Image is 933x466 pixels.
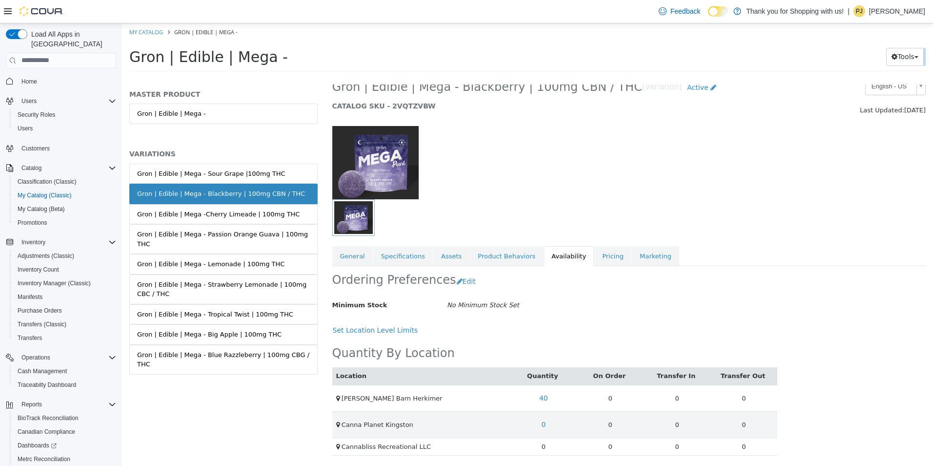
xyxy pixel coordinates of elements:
small: [Variation] [520,60,560,68]
span: Home [21,78,37,85]
span: Purchase Orders [18,307,62,315]
td: 0 [588,414,655,432]
a: Users [14,123,37,134]
span: Last Updated: [738,83,782,90]
a: Transfers (Classic) [14,318,70,330]
p: | [848,5,850,17]
span: Adjustments (Classic) [14,250,116,262]
a: Inventory Count [14,264,63,275]
a: Dashboards [14,440,61,451]
a: English - US [743,55,804,72]
a: General [210,223,251,243]
h5: MASTER PRODUCT [7,66,196,75]
span: Load All Apps in [GEOGRAPHIC_DATA] [27,29,116,49]
a: Purchase Orders [14,305,66,317]
h5: VARIATIONS [7,126,196,135]
img: Cova [20,6,63,16]
a: Gron | Edible | Mega - [7,80,196,101]
div: Gron | Edible | Mega - Lemonade | 100mg THC [15,236,162,246]
span: Cash Management [18,367,67,375]
span: Inventory Count [14,264,116,275]
span: Customers [18,142,116,154]
span: Traceabilty Dashboard [14,379,116,391]
span: Users [18,125,33,132]
button: Customers [2,141,120,155]
a: Pricing [472,223,509,243]
button: Reports [2,398,120,411]
span: Gron | Edible | Mega - [7,25,166,42]
span: Inventory Manager (Classic) [18,279,91,287]
button: Transfers (Classic) [10,318,120,331]
button: Manifests [10,290,120,304]
a: Marketing [510,223,557,243]
a: Dashboards [10,439,120,452]
span: Purchase Orders [14,305,116,317]
h2: Quantity By Location [210,322,333,338]
button: Canadian Compliance [10,425,120,439]
img: 150 [210,103,297,176]
button: Operations [18,352,54,363]
span: Inventory Count [18,266,59,274]
button: Catalog [18,162,45,174]
span: PJ [856,5,863,17]
span: Promotions [18,219,47,227]
span: Users [21,97,37,105]
button: Location [214,348,246,358]
button: My Catalog (Classic) [10,189,120,202]
a: BioTrack Reconciliation [14,412,82,424]
td: 0 [455,361,522,388]
button: Tools [764,24,802,42]
a: Product Behaviors [348,223,421,243]
button: Set Location Level Limits [210,298,302,316]
td: 0 [455,414,522,432]
button: Users [18,95,41,107]
a: Home [18,76,41,87]
button: Catalog [2,161,120,175]
span: Transfers (Classic) [14,318,116,330]
span: Security Roles [14,109,116,121]
button: Security Roles [10,108,120,122]
span: Catalog [21,164,41,172]
span: My Catalog (Classic) [14,190,116,201]
button: Edit [334,249,359,267]
td: 0 [588,361,655,388]
a: My Catalog (Beta) [14,203,69,215]
span: Reports [21,401,42,408]
span: Dashboards [14,440,116,451]
span: Traceabilty Dashboard [18,381,76,389]
a: Availability [422,223,472,243]
a: Metrc Reconciliation [14,453,74,465]
span: Inventory Manager (Classic) [14,277,116,289]
button: Users [2,94,120,108]
a: Cash Management [14,365,71,377]
a: 0 [414,392,429,410]
span: Transfers [14,332,116,344]
span: Metrc Reconciliation [18,455,70,463]
button: Traceabilty Dashboard [10,378,120,392]
a: Adjustments (Classic) [14,250,78,262]
span: Gron | Edible | Mega - Blackberry | 100mg CBN / THC [210,56,520,71]
div: Gron | Edible | Mega - Blue Razzleberry | 100mg CBG / THC [15,327,188,346]
span: Reports [18,399,116,410]
td: 0 [588,388,655,414]
span: Transfers [18,334,42,342]
span: Classification (Classic) [18,178,77,186]
div: Pushyan Jhaveri [853,5,865,17]
i: No Minimum Stock Set [325,278,397,285]
button: Inventory [18,236,49,248]
span: Canadian Compliance [18,428,75,436]
span: Cannabliss Recreational LLC [220,420,309,427]
h2: Ordering Preferences [210,249,334,264]
span: Transfers (Classic) [18,320,66,328]
a: Inventory Manager (Classic) [14,277,95,289]
span: BioTrack Reconciliation [18,414,79,422]
div: Gron | Edible | Mega - Blackberry | 100mg CBN / THC [15,166,183,175]
span: Gron | Edible | Mega - [52,5,116,12]
a: On Order [471,349,506,356]
td: 0 [522,388,588,414]
span: Users [18,95,116,107]
button: Promotions [10,216,120,230]
button: BioTrack Reconciliation [10,411,120,425]
p: [PERSON_NAME] [869,5,925,17]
